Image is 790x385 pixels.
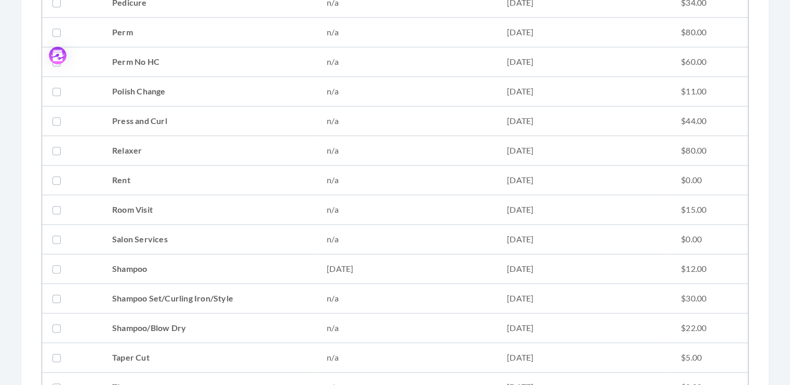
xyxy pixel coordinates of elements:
[497,136,671,166] td: [DATE]
[102,195,316,225] td: Room Visit
[497,47,671,77] td: [DATE]
[497,313,671,343] td: [DATE]
[316,284,497,313] td: n/a
[102,254,316,284] td: Shampoo
[316,106,497,136] td: n/a
[671,313,748,343] td: $22.00
[671,18,748,47] td: $80.00
[497,18,671,47] td: [DATE]
[102,47,316,77] td: Perm No HC
[671,225,748,254] td: $0.00
[102,106,316,136] td: Press and Curl
[316,225,497,254] td: n/a
[671,343,748,373] td: $5.00
[671,284,748,313] td: $30.00
[316,166,497,195] td: n/a
[497,77,671,106] td: [DATE]
[102,166,316,195] td: Rent
[102,18,316,47] td: Perm
[671,136,748,166] td: $80.00
[316,195,497,225] td: n/a
[316,313,497,343] td: n/a
[671,47,748,77] td: $60.00
[671,195,748,225] td: $15.00
[316,254,497,284] td: [DATE]
[671,77,748,106] td: $11.00
[497,254,671,284] td: [DATE]
[497,284,671,313] td: [DATE]
[497,166,671,195] td: [DATE]
[316,136,497,166] td: n/a
[102,313,316,343] td: Shampoo/Blow Dry
[497,343,671,373] td: [DATE]
[316,343,497,373] td: n/a
[102,77,316,106] td: Polish Change
[497,195,671,225] td: [DATE]
[102,136,316,166] td: Relaxer
[102,284,316,313] td: Shampoo Set/Curling Iron/Style
[671,166,748,195] td: $0.00
[102,343,316,373] td: Taper Cut
[671,106,748,136] td: $44.00
[316,18,497,47] td: n/a
[316,77,497,106] td: n/a
[497,225,671,254] td: [DATE]
[102,225,316,254] td: Salon Services
[671,254,748,284] td: $12.00
[497,106,671,136] td: [DATE]
[316,47,497,77] td: n/a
